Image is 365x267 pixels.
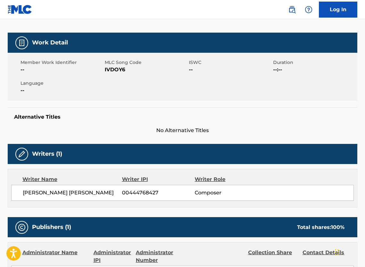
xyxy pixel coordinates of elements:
span: --:-- [273,66,356,74]
div: Drag [335,243,339,262]
div: Writer Name [22,176,122,183]
img: search [288,6,296,13]
a: Log In [319,2,357,18]
div: Collection Share [248,249,298,264]
a: Public Search [286,3,298,16]
span: 100 % [331,224,345,230]
span: Member Work Identifier [20,59,103,66]
div: Total shares: [297,224,345,231]
div: Help [302,3,315,16]
div: Writer IPI [122,176,195,183]
span: -- [20,66,103,74]
span: Duration [273,59,356,66]
span: [PERSON_NAME] [PERSON_NAME] [23,189,122,197]
h5: Work Detail [32,39,68,46]
span: -- [189,66,272,74]
span: 00444768427 [122,189,195,197]
h5: Publishers (1) [32,224,71,231]
img: Work Detail [18,39,26,47]
img: Writers [18,150,26,158]
h5: Alternative Titles [14,114,351,120]
div: Administrator IPI [93,249,131,264]
div: Writer Role [195,176,261,183]
span: Composer [195,189,261,197]
span: ISWC [189,59,272,66]
h5: Writers (1) [32,150,62,158]
div: Administrator Name [22,249,89,264]
iframe: Chat Widget [333,236,365,267]
span: No Alternative Titles [8,127,357,134]
div: Contact Details [303,249,352,264]
div: Administrator Number [136,249,185,264]
span: Language [20,80,103,87]
span: IVDOY6 [105,66,187,74]
span: MLC Song Code [105,59,187,66]
img: MLC Logo [8,5,32,14]
img: Publishers [18,224,26,231]
span: -- [20,87,103,94]
img: help [305,6,312,13]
